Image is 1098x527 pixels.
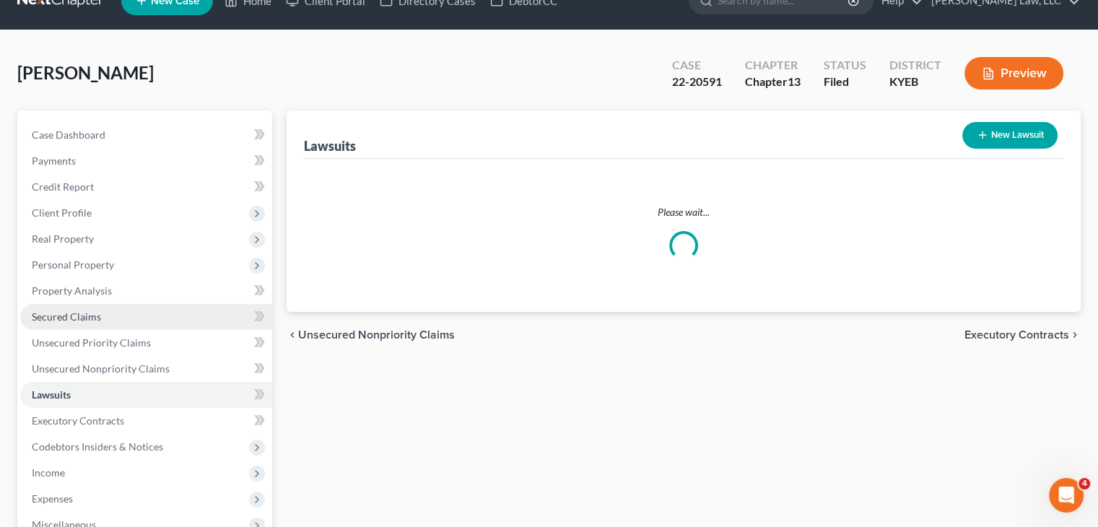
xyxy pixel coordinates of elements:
a: Property Analysis [20,278,272,304]
i: chevron_right [1069,329,1081,341]
span: Unsecured Priority Claims [32,336,151,349]
iframe: Intercom live chat [1049,478,1084,513]
span: Executory Contracts [964,329,1069,341]
span: Property Analysis [32,284,112,297]
span: Unsecured Nonpriority Claims [298,329,455,341]
button: Preview [964,57,1063,90]
span: Real Property [32,232,94,245]
span: Personal Property [32,258,114,271]
button: Executory Contracts chevron_right [964,329,1081,341]
span: 13 [788,74,801,88]
span: 4 [1079,478,1090,489]
a: Secured Claims [20,304,272,330]
a: Executory Contracts [20,408,272,434]
span: Payments [32,154,76,167]
a: Credit Report [20,174,272,200]
a: Unsecured Priority Claims [20,330,272,356]
div: Status [824,57,866,74]
a: Payments [20,148,272,174]
button: New Lawsuit [962,122,1058,149]
div: Lawsuits [304,137,356,154]
span: Client Profile [32,206,92,219]
div: 22-20591 [672,74,722,90]
button: chevron_left Unsecured Nonpriority Claims [287,329,455,341]
span: Credit Report [32,180,94,193]
div: District [889,57,941,74]
span: Case Dashboard [32,129,105,141]
span: Secured Claims [32,310,101,323]
a: Unsecured Nonpriority Claims [20,356,272,382]
div: Case [672,57,722,74]
span: Codebtors Insiders & Notices [32,440,163,453]
span: Unsecured Nonpriority Claims [32,362,170,375]
span: [PERSON_NAME] [17,62,154,83]
div: Filed [824,74,866,90]
a: Case Dashboard [20,122,272,148]
i: chevron_left [287,329,298,341]
span: Income [32,466,65,479]
div: Chapter [745,74,801,90]
a: Lawsuits [20,382,272,408]
p: Please wait... [315,205,1052,219]
span: Expenses [32,492,73,505]
span: Executory Contracts [32,414,124,427]
span: Lawsuits [32,388,71,401]
div: KYEB [889,74,941,90]
div: Chapter [745,57,801,74]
